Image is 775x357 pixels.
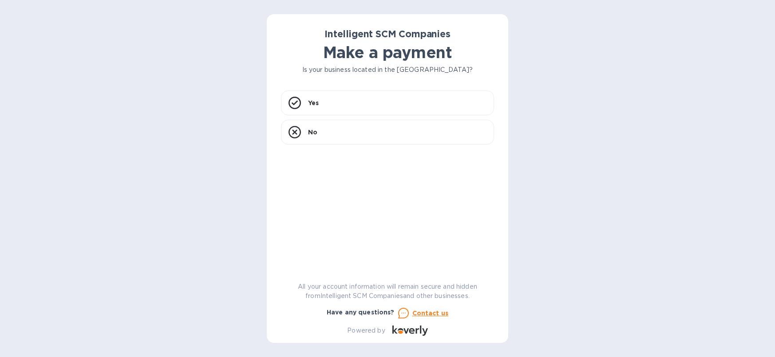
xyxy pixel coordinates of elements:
p: Yes [308,98,319,107]
p: No [308,128,317,137]
u: Contact us [412,310,449,317]
h1: Make a payment [281,43,494,62]
p: Powered by [347,326,385,335]
b: Have any questions? [327,309,395,316]
p: Is your business located in the [GEOGRAPHIC_DATA]? [281,65,494,75]
p: All your account information will remain secure and hidden from Intelligent SCM Companies and oth... [281,282,494,301]
b: Intelligent SCM Companies [324,28,451,39]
